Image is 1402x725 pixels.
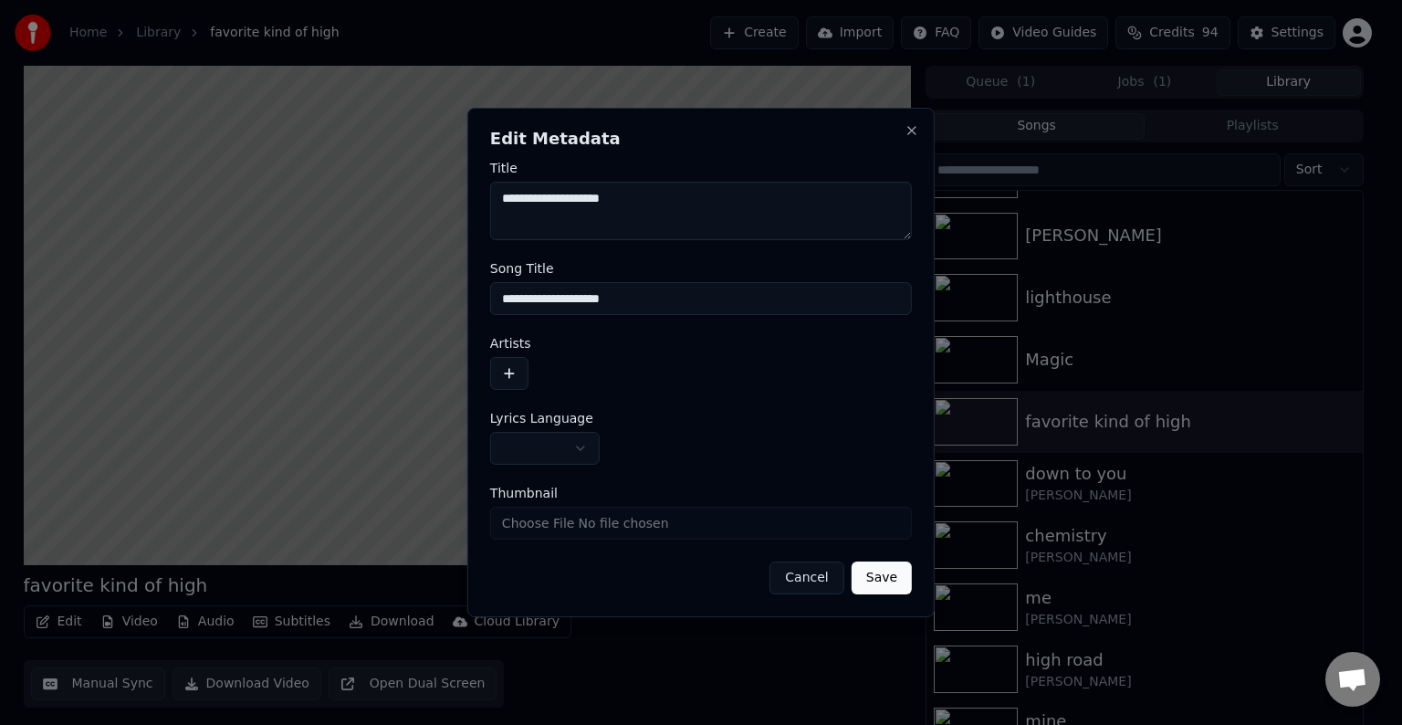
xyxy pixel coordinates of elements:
label: Title [490,162,912,174]
label: Artists [490,337,912,350]
label: Song Title [490,262,912,275]
button: Cancel [769,562,843,594]
span: Thumbnail [490,487,558,499]
h2: Edit Metadata [490,131,912,147]
button: Save [852,562,912,594]
span: Lyrics Language [490,412,593,425]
